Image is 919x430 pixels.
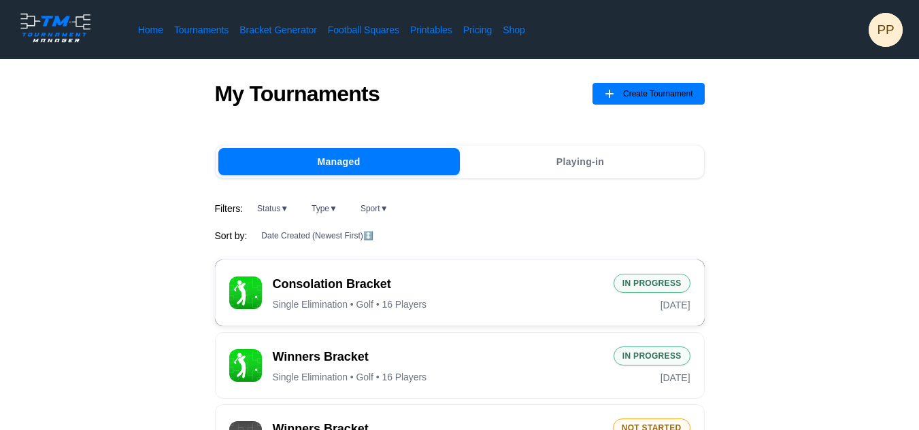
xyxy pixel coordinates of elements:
button: Playing-in [460,148,701,175]
span: Consolation Bracket [273,276,603,293]
a: Tournaments [174,23,229,37]
span: Filters: [215,202,244,215]
a: Shop [503,23,525,37]
span: Create Tournament [623,83,693,105]
div: In Progress [614,274,690,293]
span: [DATE] [661,298,690,312]
button: PP [869,13,903,47]
span: Single Elimination • Golf • 16 Players [273,371,427,383]
a: Football Squares [328,23,399,37]
img: logo.ffa97a18e3bf2c7d.png [16,11,95,45]
button: Sport▼ [352,200,397,217]
span: Single Elimination • Golf • 16 Players [273,298,427,310]
a: Printables [410,23,452,37]
span: Winners Bracket [273,348,603,365]
button: Date Created (Newest First)↕️ [252,228,382,244]
button: TournamentWinners BracketSingle Elimination • Golf • 16 PlayersIn Progress[DATE] [215,332,705,399]
a: Pricing [463,23,492,37]
img: Tournament [229,276,262,309]
button: Status▼ [248,200,297,217]
span: Sort by: [215,229,248,243]
button: Managed [218,148,460,175]
img: Tournament [229,349,262,382]
button: TournamentConsolation BracketSingle Elimination • Golf • 16 PlayersIn Progress[DATE] [215,259,705,326]
h1: My Tournaments [215,81,380,107]
button: Create Tournament [592,83,705,105]
div: preston price [869,13,903,47]
a: Bracket Generator [239,23,317,37]
span: [DATE] [661,371,690,384]
button: Type▼ [303,200,346,217]
div: In Progress [614,346,690,365]
a: Home [138,23,163,37]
